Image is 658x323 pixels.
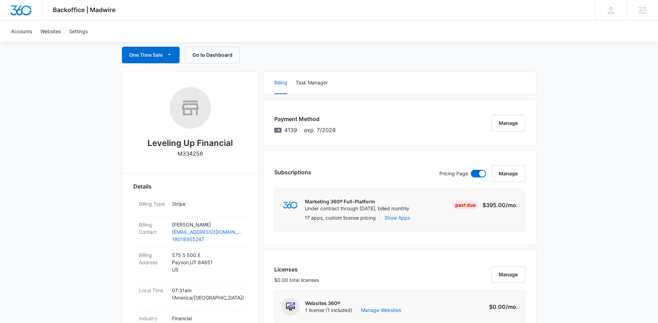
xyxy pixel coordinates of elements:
a: Accounts [7,21,36,42]
div: Billing Contact[PERSON_NAME][EMAIL_ADDRESS][DOMAIN_NAME]18018955247 [133,217,247,247]
button: Task Manager [296,72,328,94]
h3: Licenses [274,265,319,274]
p: Under contract through [DATE], billed monthly [305,205,409,212]
button: Manage [492,165,525,182]
span: /mo. [506,202,518,209]
button: Manage [492,266,525,283]
p: $395.00 [483,201,518,209]
p: Pricing Page [439,170,468,177]
h3: Subscriptions [274,168,311,176]
dt: Billing Address [139,251,166,266]
span: Backoffice | Madwire [53,6,116,13]
p: M334256 [178,149,203,158]
span: Details [133,182,152,191]
p: 07:31am ( America/[GEOGRAPHIC_DATA] ) [172,287,242,301]
a: [EMAIL_ADDRESS][DOMAIN_NAME] [172,228,242,236]
button: Show Apps [384,214,410,221]
span: Mastercard ending with [284,126,297,134]
p: $0.00 total licenses [274,276,319,284]
p: Financial [172,315,242,322]
dt: Industry [139,315,166,322]
p: $0.00 [485,303,518,311]
p: 575 S 500 E Payson , UT 84651 US [172,251,242,273]
div: Billing TypeStripe [133,196,247,217]
button: One Time Sale [122,47,180,63]
a: Websites [36,21,65,42]
dt: Billing Type [139,200,166,207]
span: 1 license (1 included) [305,307,401,314]
dt: Billing Contact [139,221,166,236]
h3: Payment Method [274,115,336,123]
button: Go to Dashboard [185,47,240,63]
p: Websites 360® [305,300,401,307]
span: exp. 7/2028 [304,126,336,134]
dt: Local Time [139,287,166,294]
div: Past Due [453,201,478,209]
h2: Leveling Up Financial [147,137,233,149]
p: Marketing 360® Full-Platform [305,198,409,205]
a: Manage Websites [361,307,401,314]
img: marketing360Logo [283,202,298,209]
a: 18018955247 [172,236,242,243]
a: Settings [65,21,92,42]
span: /mo. [506,303,518,310]
button: Manage [492,115,525,131]
div: Billing Address575 S 500 EPayson,UT 84651US [133,247,247,283]
p: [PERSON_NAME] [172,221,242,228]
p: Stripe [172,200,242,207]
div: Local Time07:31am (America/[GEOGRAPHIC_DATA]) [133,283,247,311]
button: Billing [274,72,287,94]
p: 17 apps, custom license pricing [305,214,376,221]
